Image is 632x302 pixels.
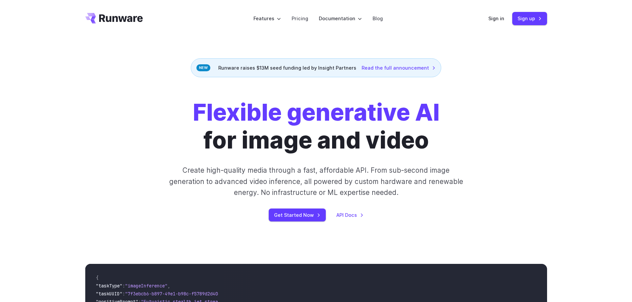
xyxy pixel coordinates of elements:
a: Go to / [85,13,143,24]
span: "taskUUID" [96,291,122,297]
a: Get Started Now [269,209,326,221]
span: "taskType" [96,283,122,289]
a: Sign up [512,12,547,25]
a: Sign in [488,15,504,22]
span: "7f3ebcb6-b897-49e1-b98c-f5789d2d40d7" [125,291,226,297]
a: API Docs [336,211,364,219]
span: , [168,283,170,289]
a: Read the full announcement [362,64,436,72]
div: Runware raises $13M seed funding led by Insight Partners [191,58,441,77]
a: Blog [373,15,383,22]
span: : [122,291,125,297]
span: { [96,275,99,281]
strong: Flexible generative AI [193,98,440,126]
span: : [122,283,125,289]
a: Pricing [292,15,308,22]
span: "imageInference" [125,283,168,289]
label: Features [253,15,281,22]
p: Create high-quality media through a fast, affordable API. From sub-second image generation to adv... [168,165,464,198]
label: Documentation [319,15,362,22]
h1: for image and video [193,98,440,154]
